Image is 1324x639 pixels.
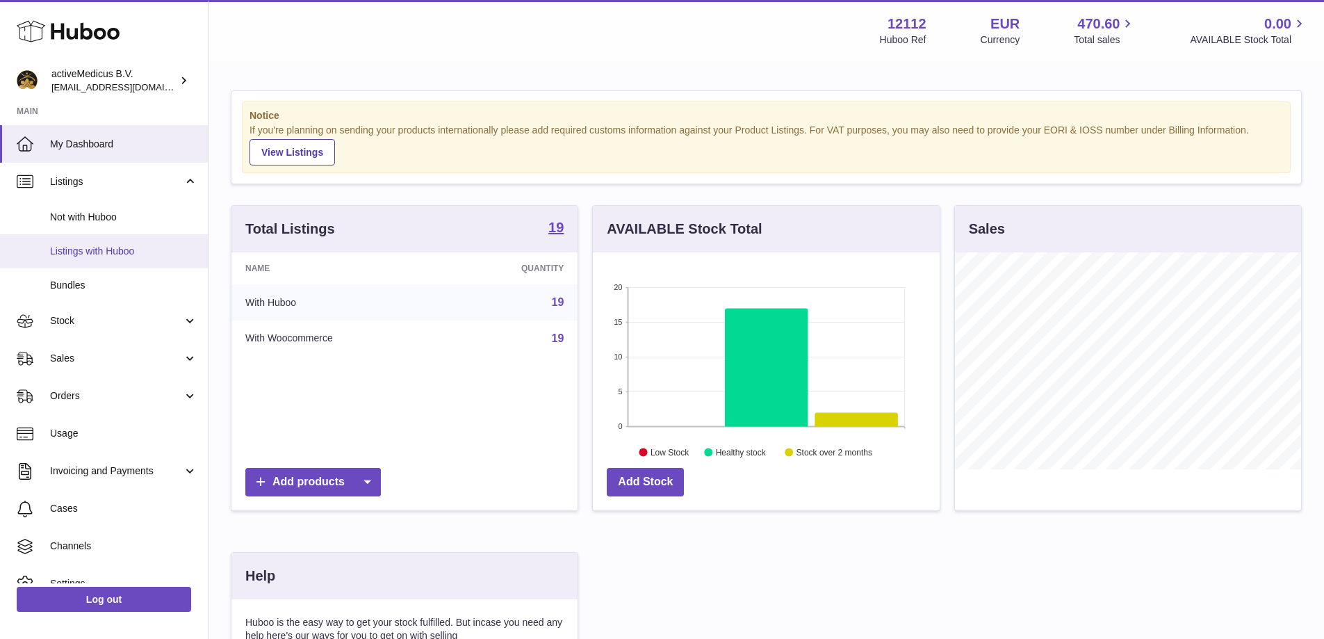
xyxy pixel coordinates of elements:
a: 0.00 AVAILABLE Stock Total [1190,15,1307,47]
span: Channels [50,540,197,553]
span: My Dashboard [50,138,197,151]
h3: Help [245,567,275,585]
a: 19 [552,296,564,308]
span: Cases [50,502,197,515]
a: Add Stock [607,468,684,496]
span: Sales [50,352,183,365]
a: View Listings [250,139,335,165]
td: With Woocommerce [231,321,446,357]
text: Healthy stock [716,447,767,457]
img: internalAdmin-12112@internal.huboo.com [17,70,38,91]
h3: Total Listings [245,220,335,238]
span: Not with Huboo [50,211,197,224]
text: Low Stock [651,447,689,457]
div: If you're planning on sending your products internationally please add required customs informati... [250,124,1283,165]
div: Huboo Ref [880,33,926,47]
text: 15 [614,318,623,326]
text: 0 [619,422,623,430]
h3: Sales [969,220,1005,238]
span: Settings [50,577,197,590]
span: Listings [50,175,183,188]
div: activeMedicus B.V. [51,67,177,94]
td: With Huboo [231,284,446,321]
span: Invoicing and Payments [50,464,183,478]
strong: EUR [990,15,1020,33]
a: 19 [552,332,564,344]
span: Stock [50,314,183,327]
span: Orders [50,389,183,403]
strong: 12112 [888,15,926,33]
a: Add products [245,468,381,496]
span: Usage [50,427,197,440]
a: 19 [548,220,564,237]
span: Listings with Huboo [50,245,197,258]
text: Stock over 2 months [796,447,872,457]
h3: AVAILABLE Stock Total [607,220,762,238]
strong: Notice [250,109,1283,122]
text: 20 [614,283,623,291]
a: Log out [17,587,191,612]
a: 470.60 Total sales [1074,15,1136,47]
div: Currency [981,33,1020,47]
span: AVAILABLE Stock Total [1190,33,1307,47]
span: Total sales [1074,33,1136,47]
span: 470.60 [1077,15,1120,33]
span: Bundles [50,279,197,292]
th: Quantity [446,252,578,284]
text: 10 [614,353,623,361]
span: 0.00 [1264,15,1291,33]
strong: 19 [548,220,564,234]
th: Name [231,252,446,284]
span: [EMAIL_ADDRESS][DOMAIN_NAME] [51,81,204,92]
text: 5 [619,387,623,396]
